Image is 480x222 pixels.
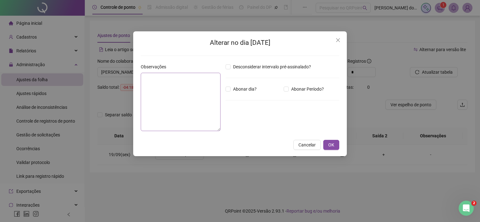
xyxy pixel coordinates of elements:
[472,201,477,206] span: 2
[293,140,321,150] button: Cancelar
[231,86,259,92] span: Abonar dia?
[289,86,326,92] span: Abonar Período?
[141,38,339,48] h2: Alterar no dia [DATE]
[333,35,343,45] button: Close
[459,201,474,216] iframe: Intercom live chat
[335,38,341,43] span: close
[298,141,316,148] span: Cancelar
[328,141,334,148] span: OK
[323,140,339,150] button: OK
[231,63,314,70] span: Desconsiderar intervalo pré-assinalado?
[141,63,170,70] label: Observações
